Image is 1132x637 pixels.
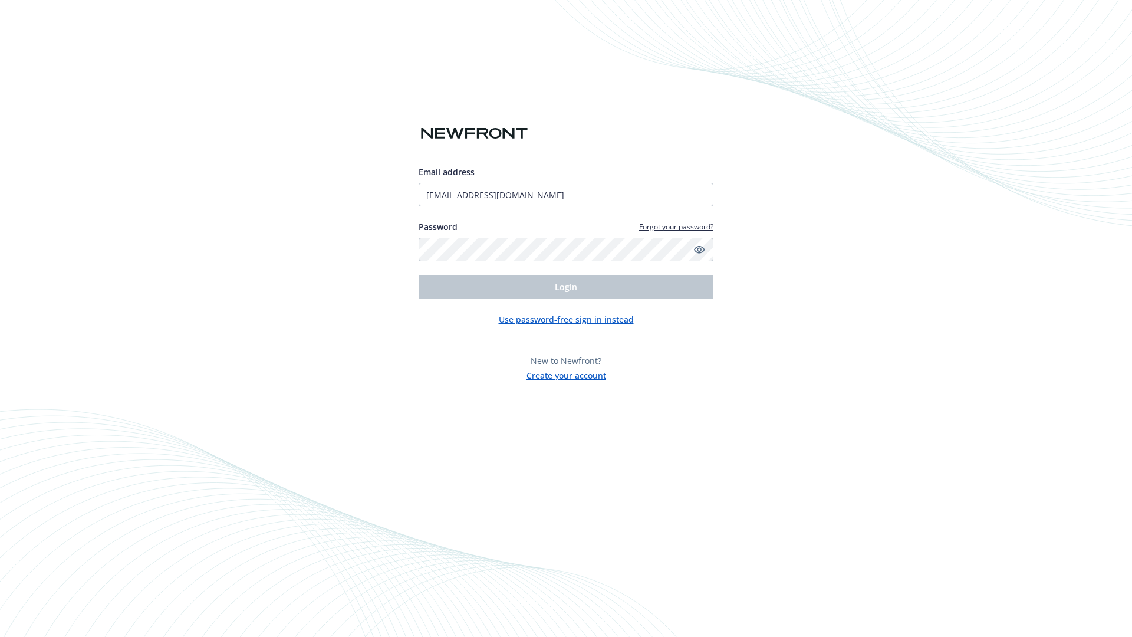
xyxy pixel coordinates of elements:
label: Password [419,221,458,233]
a: Forgot your password? [639,222,713,232]
span: Login [555,281,577,293]
button: Create your account [526,367,606,382]
span: New to Newfront? [531,355,601,366]
span: Email address [419,166,475,178]
input: Enter your email [419,183,713,206]
button: Use password-free sign in instead [499,313,634,326]
img: Newfront logo [419,123,530,144]
input: Enter your password [419,238,713,261]
a: Show password [692,242,706,257]
button: Login [419,275,713,299]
